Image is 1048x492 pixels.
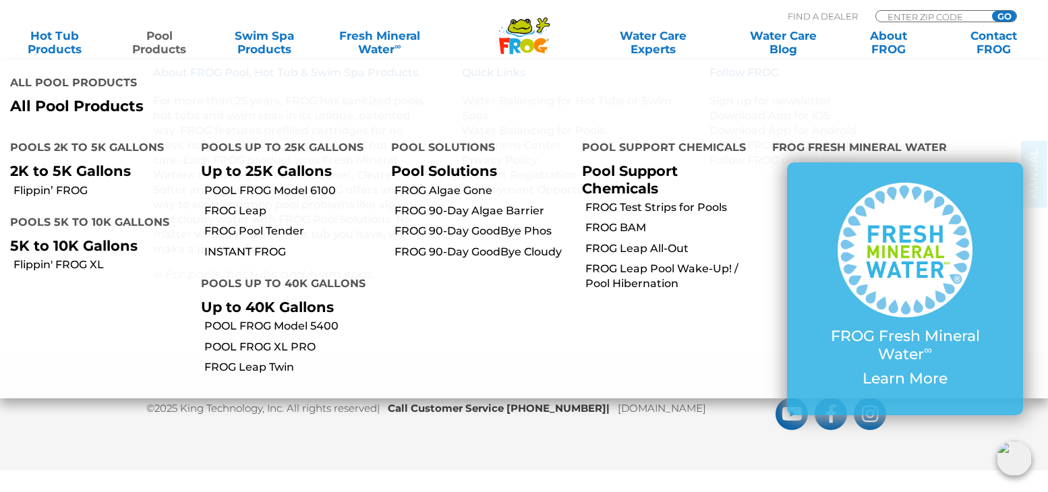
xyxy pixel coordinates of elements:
[953,29,1035,56] a: ContactFROG
[10,210,181,237] h4: Pools 5K to 10K Gallons
[585,262,763,292] a: FROG Leap Pool Wake-Up! / Pool Hibernation
[848,29,929,56] a: AboutFROG
[743,29,824,56] a: Water CareBlog
[201,135,372,162] h4: Pools up to 25K Gallons
[391,135,562,162] h4: Pool Solutions
[223,29,305,56] a: Swim SpaProducts
[585,200,763,215] a: FROG Test Strips for Pools
[788,10,858,22] p: Find A Dealer
[13,29,95,56] a: Hot TubProducts
[395,183,572,198] a: FROG Algae Gone
[606,402,610,414] span: |
[204,183,382,198] a: POOL FROG Model 6100
[814,183,996,394] a: FROG Fresh Mineral Water∞ Learn More
[924,343,932,357] sup: ∞
[618,402,706,414] a: [DOMAIN_NAME]
[10,71,514,98] h4: All Pool Products
[328,29,430,56] a: Fresh MineralWater∞
[10,135,181,162] h4: Pools 2K to 5K Gallons
[146,393,776,417] p: ©2025 King Technology, Inc. All rights reserved
[204,245,382,259] a: INSTANT FROG
[10,98,514,115] a: All Pool Products
[204,340,382,355] a: POOL FROG XL PRO
[10,162,181,179] p: 2K to 5K Gallons
[201,162,372,179] p: Up to 25K Gallons
[814,328,996,363] p: FROG Fresh Mineral Water
[997,441,1032,476] img: openIcon
[391,162,497,179] a: Pool Solutions
[395,204,572,218] a: FROG 90-Day Algae Barrier
[886,11,977,22] input: Zip Code Form
[395,245,572,259] a: FROG 90-Day GoodBye Cloudy
[395,41,401,51] sup: ∞
[204,360,382,375] a: FROG Leap Twin
[814,370,996,388] p: Learn More
[395,224,572,239] a: FROG 90-Day GoodBye Phos
[201,299,372,315] p: Up to 40K Gallons
[13,183,191,198] a: Flippin’ FROG
[772,135,1038,162] h4: FROG Fresh Mineral Water
[587,29,720,56] a: Water CareExperts
[585,241,763,256] a: FROG Leap All-Out
[204,319,382,334] a: POOL FROG Model 5400
[582,162,753,196] p: Pool Support Chemicals
[992,11,1016,22] input: GO
[13,257,191,272] a: Flippin' FROG XL
[585,220,763,235] a: FROG BAM
[204,204,382,218] a: FROG Leap
[582,135,753,162] h4: Pool Support Chemicals
[204,224,382,239] a: FROG Pool Tender
[388,402,618,414] b: Call Customer Service [PHONE_NUMBER]
[201,272,372,299] h4: Pools up to 40K Gallons
[377,402,380,414] span: |
[119,29,200,56] a: PoolProducts
[10,237,181,254] p: 5K to 10K Gallons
